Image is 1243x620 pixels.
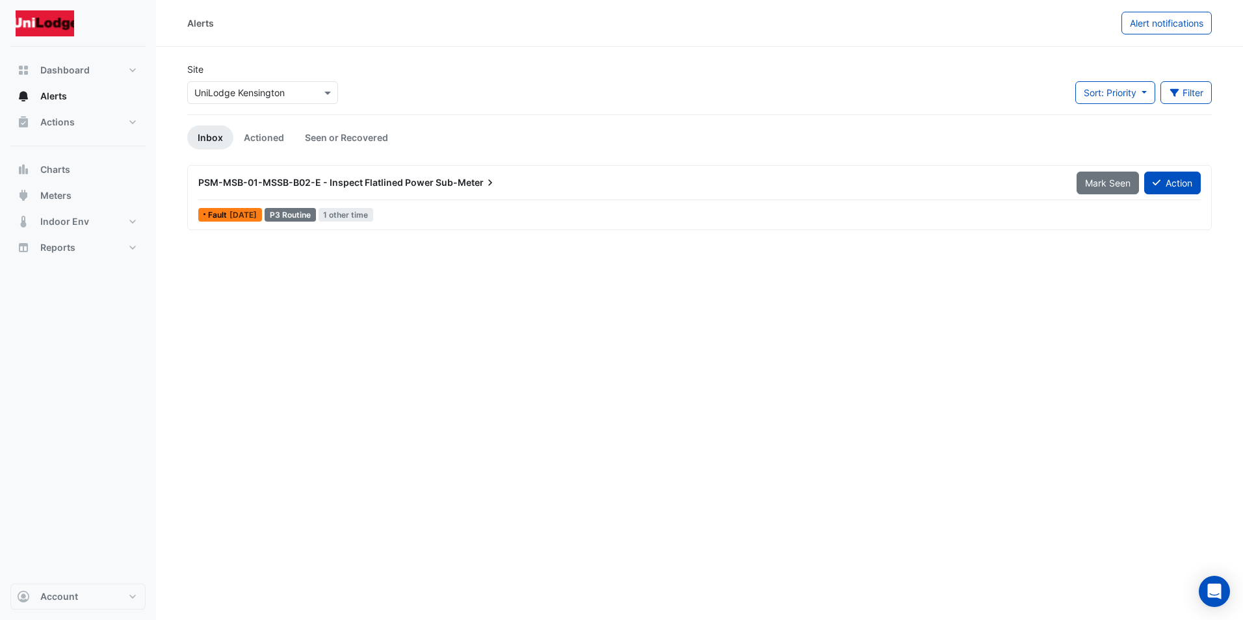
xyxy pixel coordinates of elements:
div: Open Intercom Messenger [1199,576,1230,607]
span: Reports [40,241,75,254]
button: Charts [10,157,146,183]
button: Indoor Env [10,209,146,235]
app-icon: Charts [17,163,30,176]
span: Meters [40,189,72,202]
span: Sub-Meter [436,176,497,189]
button: Dashboard [10,57,146,83]
span: Charts [40,163,70,176]
button: Reports [10,235,146,261]
span: 1 other time [319,208,374,222]
label: Site [187,62,203,76]
button: Mark Seen [1077,172,1139,194]
span: Indoor Env [40,215,89,228]
div: Alerts [187,16,214,30]
span: PSM-MSB-01-MSSB-B02-E - Inspect Flatlined Power [198,177,434,188]
span: Dashboard [40,64,90,77]
button: Sort: Priority [1075,81,1155,104]
app-icon: Actions [17,116,30,129]
app-icon: Reports [17,241,30,254]
app-icon: Meters [17,189,30,202]
a: Actioned [233,125,294,149]
span: Actions [40,116,75,129]
button: Alerts [10,83,146,109]
span: Alerts [40,90,67,103]
button: Actions [10,109,146,135]
app-icon: Indoor Env [17,215,30,228]
button: Action [1144,172,1201,194]
div: P3 Routine [265,208,316,222]
span: Mark Seen [1085,177,1131,188]
app-icon: Alerts [17,90,30,103]
button: Account [10,584,146,610]
button: Filter [1160,81,1212,104]
a: Inbox [187,125,233,149]
app-icon: Dashboard [17,64,30,77]
span: Account [40,590,78,603]
a: Seen or Recovered [294,125,399,149]
button: Meters [10,183,146,209]
button: Alert notifications [1121,12,1212,34]
span: Sort: Priority [1084,87,1136,98]
span: Alert notifications [1130,18,1203,29]
span: Fault [208,211,229,219]
img: Company Logo [16,10,74,36]
span: Tue 09-Sep-2025 00:30 AEST [229,210,257,220]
